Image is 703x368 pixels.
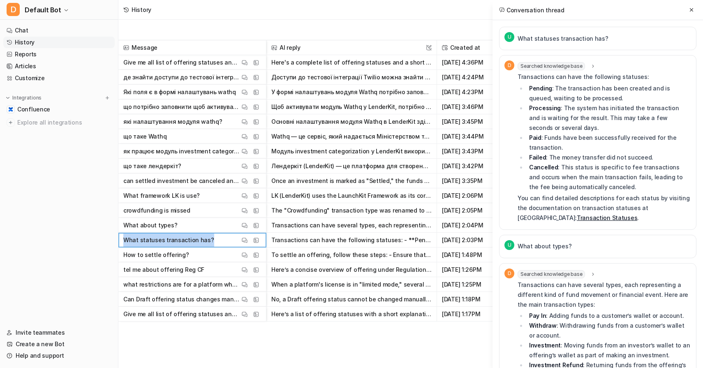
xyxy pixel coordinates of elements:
strong: Processing [529,104,561,111]
a: ConfluenceConfluence [3,104,115,115]
a: Explore all integrations [3,117,115,128]
li: : Adding funds to a customer’s wallet or account. [527,311,691,321]
span: D [7,3,20,16]
span: [DATE] 4:24PM [440,70,507,85]
span: [DATE] 2:06PM [440,188,507,203]
button: Integrations [3,94,44,102]
strong: Pay In [529,312,546,319]
p: Give me all list of offering statuses and short explanation for each [123,307,240,322]
span: [DATE] 1:18PM [440,292,507,307]
p: What about types? [123,218,177,233]
span: Message [122,40,263,55]
img: expand menu [5,95,11,101]
span: D [504,268,514,278]
span: [DATE] 4:23PM [440,85,507,100]
strong: Investment [529,342,561,349]
a: Help and support [3,350,115,361]
span: U [504,240,514,250]
a: Articles [3,60,115,72]
button: Лендеркіт (LenderKit) — це платформа для створення та управління краудфандинговими та інвестиційн... [271,159,432,174]
button: Wathq — це сервіс, який надається Міністерством торгівлі та інвестицій Саудівської Аравії. Він до... [271,129,432,144]
li: : Withdrawing funds from a customer’s wallet or account. [527,321,691,340]
strong: Cancelled [529,164,558,171]
p: what restrictions are for a platform when license is in limited mode [123,277,240,292]
li: : The system has initiated the transaction and is waiting for the result. This may take a few sec... [527,103,691,133]
button: Transactions can have several types, each representing a different kind of fund movement or finan... [271,218,432,233]
p: crowdfunding is missed [123,203,190,218]
p: Transactions can have the following statuses: [518,72,691,82]
li: : The transaction has been created and is queued, waiting to be processed. [527,83,691,103]
div: History [132,5,151,14]
p: що таке Wathq [123,129,166,144]
p: Integrations [12,95,42,101]
span: Explore all integrations [17,116,111,129]
button: Transactions can have the following statuses: - **Pending**: The transaction has been created and... [271,233,432,248]
p: How to settle offering? [123,248,189,262]
h2: Conversation thread [499,6,564,14]
span: Default Bot [25,4,61,16]
a: History [3,37,115,48]
li: : Funds have been successfully received for the transaction. [527,133,691,153]
span: [DATE] 3:46PM [440,100,507,114]
span: [DATE] 2:05PM [440,203,507,218]
span: [DATE] 1:26PM [440,262,507,277]
p: What about types? [518,241,571,251]
a: Customize [3,72,115,84]
span: D [504,60,514,70]
li: : Moving funds from an investor’s wallet to an offering’s wallet as part of making an investment. [527,340,691,360]
strong: Pending [529,85,552,92]
a: Transaction Statuses [577,214,637,221]
button: Here's a complete list of offering statuses and a short explanation for each: - **Draft**: The of... [271,55,432,70]
p: What statuses transaction has? [123,233,214,248]
span: [DATE] 3:43PM [440,144,507,159]
p: You can find detailed descriptions for each status by visiting the documentation on transaction s... [518,193,691,223]
a: Reports [3,49,115,60]
span: [DATE] 3:44PM [440,129,507,144]
strong: Withdraw [529,322,557,329]
span: [DATE] 1:17PM [440,307,507,322]
button: The "Crowdfunding" transaction type was renamed to "Settling." In the context of crowdfunding, th... [271,203,432,218]
button: Once an investment is marked as "Settled," the funds have already been transferred from the offer... [271,174,432,188]
span: [DATE] 2:04PM [440,218,507,233]
span: [DATE] 2:03PM [440,233,507,248]
p: де знайти доступи до тестової інтеграції twilio? [123,70,240,85]
button: No, a Draft offering status cannot be changed manually to Settled directly. According to the docu... [271,292,432,307]
img: Confluence [8,107,13,112]
span: [DATE] 1:25PM [440,277,507,292]
button: Here’s a list of offering statuses with a short explanation for each: - **Draft**: Visible only t... [271,307,432,322]
button: Доступи до тестової інтеграції Twilio можна знайти у розділі налаштувань Twilio у документації Le... [271,70,432,85]
span: [DATE] 4:36PM [440,55,507,70]
span: [DATE] 3:35PM [440,174,507,188]
span: AI reply [270,40,433,55]
p: що таке лендеркіт? [123,159,181,174]
span: Searched knowledge base [518,62,585,70]
button: Основні налаштування модуля Wathq в LenderKit здійснюються через адміністративний портал. Ось клю... [271,114,432,129]
p: What framework LK is use? [123,188,200,203]
p: What statuses transaction has? [518,34,608,44]
span: Searched knowledge base [518,270,585,278]
a: Invite teammates [3,327,115,338]
p: що потрібно заповнити щоб активувати модуль wathq? [123,100,240,114]
img: explore all integrations [7,118,15,127]
p: can settled investment be canceled and money returned to an investor? [123,174,240,188]
button: Here’s a concise overview of offering under Regulation Crowdfunding (Reg CF): **Key Requirements ... [271,262,432,277]
button: Щоб активувати модуль Wathq у LenderKit, потрібно виконати такі дії: 1. Відкрити налаштування мод... [271,100,432,114]
span: [DATE] 1:48PM [440,248,507,262]
li: : This status is specific to fee transactions and occurs when the main transaction fails, leading... [527,162,691,192]
li: : The money transfer did not succeed. [527,153,691,162]
span: [DATE] 3:42PM [440,159,507,174]
p: Can Draft offering status changes manually to Settled directly [123,292,240,307]
button: To settle an offering, follow these steps: - Ensure that all transactions related to the offering... [271,248,432,262]
span: U [504,32,514,42]
button: Модуль investment categorization у LenderKit використовується для керування категоріями інвесторі... [271,144,432,159]
button: LK (LenderKit) uses the LaunchKit Framework as its core technology. The framework includes compon... [271,188,432,203]
p: tel me about offering Reg CF [123,262,204,277]
p: які налаштування модуля wathq? [123,114,222,129]
img: menu_add.svg [104,95,110,101]
strong: Failed [529,154,546,161]
p: Give me all list of offering statuses and short explanation for each [123,55,240,70]
p: Які поля є в формі налаштувань wathq [123,85,236,100]
a: Create a new Bot [3,338,115,350]
button: When a platform's license is in "limited mode," several restrictions apply: - The LK Admin Panel ... [271,277,432,292]
span: [DATE] 3:45PM [440,114,507,129]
